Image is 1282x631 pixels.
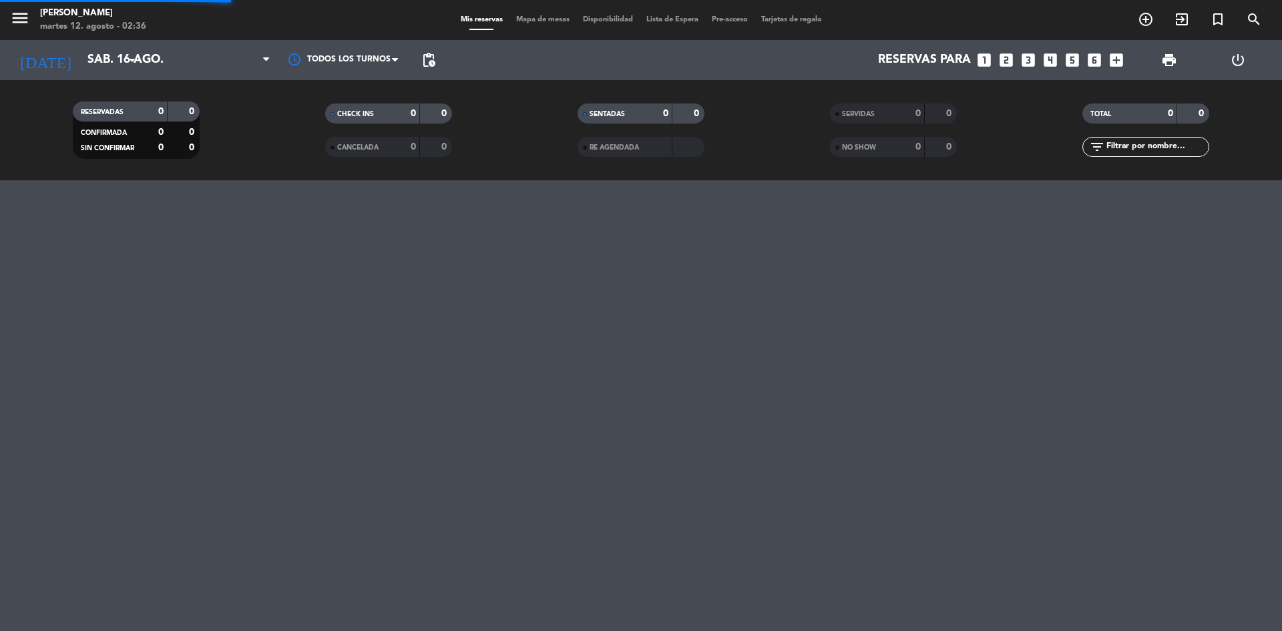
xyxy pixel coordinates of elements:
[441,142,449,152] strong: 0
[1105,140,1209,154] input: Filtrar por nombre...
[590,111,625,118] span: SENTADAS
[81,145,134,152] span: SIN CONFIRMAR
[10,45,81,75] i: [DATE]
[842,144,876,151] span: NO SHOW
[590,144,639,151] span: RE AGENDADA
[441,109,449,118] strong: 0
[1138,11,1154,27] i: add_circle_outline
[915,142,921,152] strong: 0
[915,109,921,118] strong: 0
[411,109,416,118] strong: 0
[1168,109,1173,118] strong: 0
[842,111,875,118] span: SERVIDAS
[1108,51,1125,69] i: add_box
[40,7,146,20] div: [PERSON_NAME]
[640,16,705,23] span: Lista de Espera
[946,109,954,118] strong: 0
[10,8,30,33] button: menu
[1086,51,1103,69] i: looks_6
[663,109,668,118] strong: 0
[81,130,127,136] span: CONFIRMADA
[1203,40,1272,80] div: LOG OUT
[998,51,1015,69] i: looks_two
[337,111,374,118] span: CHECK INS
[124,52,140,68] i: arrow_drop_down
[10,8,30,28] i: menu
[189,143,197,152] strong: 0
[1020,51,1037,69] i: looks_3
[946,142,954,152] strong: 0
[421,52,437,68] span: pending_actions
[1090,111,1111,118] span: TOTAL
[755,16,829,23] span: Tarjetas de regalo
[40,20,146,33] div: martes 12. agosto - 02:36
[1042,51,1059,69] i: looks_4
[1246,11,1262,27] i: search
[509,16,576,23] span: Mapa de mesas
[976,51,993,69] i: looks_one
[1230,52,1246,68] i: power_settings_new
[694,109,702,118] strong: 0
[411,142,416,152] strong: 0
[158,143,164,152] strong: 0
[337,144,379,151] span: CANCELADA
[878,53,971,67] span: Reservas para
[189,128,197,137] strong: 0
[454,16,509,23] span: Mis reservas
[1210,11,1226,27] i: turned_in_not
[576,16,640,23] span: Disponibilidad
[81,109,124,116] span: RESERVADAS
[1199,109,1207,118] strong: 0
[1161,52,1177,68] span: print
[705,16,755,23] span: Pre-acceso
[1174,11,1190,27] i: exit_to_app
[1089,139,1105,155] i: filter_list
[158,107,164,116] strong: 0
[1064,51,1081,69] i: looks_5
[158,128,164,137] strong: 0
[189,107,197,116] strong: 0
